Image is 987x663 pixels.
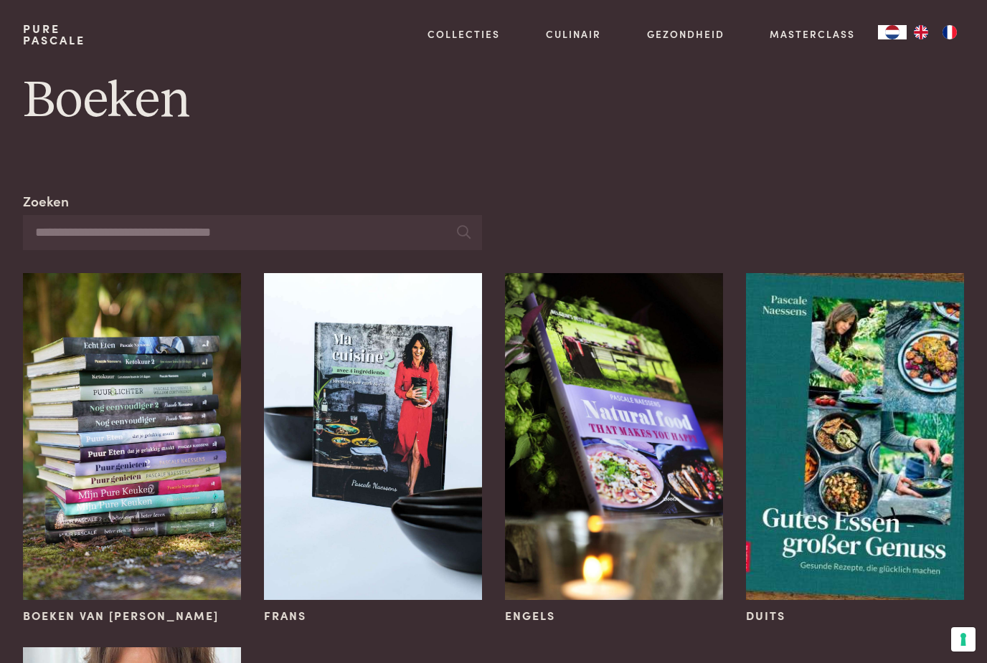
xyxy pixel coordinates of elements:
[647,27,724,42] a: Gezondheid
[505,273,723,625] a: Engels Engels
[23,191,69,211] label: Zoeken
[264,273,482,625] a: Frans Frans
[878,25,907,39] a: NL
[428,27,500,42] a: Collecties
[935,25,964,39] a: FR
[907,25,935,39] a: EN
[264,607,306,624] span: Frans
[746,607,785,624] span: Duits
[23,69,964,133] h1: Boeken
[23,23,85,46] a: PurePascale
[264,273,482,600] img: Frans
[505,607,555,624] span: Engels
[546,27,601,42] a: Culinair
[951,627,976,652] button: Uw voorkeuren voor toestemming voor trackingtechnologieën
[878,25,907,39] div: Language
[746,273,964,600] img: Duits
[770,27,855,42] a: Masterclass
[23,273,241,600] img: Boeken van Pascale Naessens
[23,607,219,624] span: Boeken van [PERSON_NAME]
[746,273,964,625] a: Duits Duits
[23,273,241,625] a: Boeken van Pascale Naessens Boeken van [PERSON_NAME]
[878,25,964,39] aside: Language selected: Nederlands
[505,273,723,600] img: Engels
[907,25,964,39] ul: Language list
